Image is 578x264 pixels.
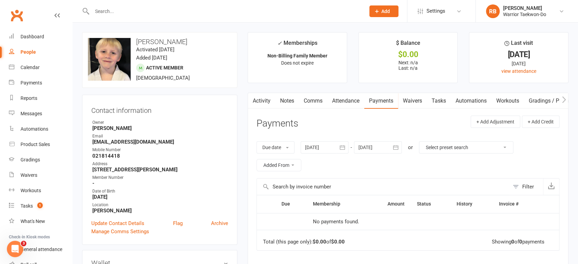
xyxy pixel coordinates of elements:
div: [PERSON_NAME] [503,5,546,11]
th: Membership [307,195,367,213]
time: Added [DATE] [136,55,167,61]
button: + Add Adjustment [471,116,520,128]
a: Tasks [427,93,451,109]
div: Address [92,161,228,167]
a: Payments [9,75,72,91]
a: Activity [248,93,275,109]
span: Add [381,9,390,14]
button: Add [369,5,398,17]
a: Gradings [9,152,72,168]
a: Clubworx [8,7,25,24]
strong: Non-Billing Family Member [267,53,327,58]
strong: [DATE] [92,194,228,200]
button: Added From [257,159,301,171]
button: Filter [509,179,543,195]
div: Messages [21,111,42,116]
span: Active member [146,65,183,70]
strong: 0 [519,239,522,245]
span: 1 [37,202,43,208]
h3: [PERSON_NAME] [88,38,232,45]
a: Manage Comms Settings [91,227,149,236]
div: Gradings [21,157,40,162]
i: ✓ [277,40,282,47]
th: Due [275,195,307,213]
div: Location [92,202,228,208]
div: General attendance [21,247,62,252]
td: No payments found. [307,213,411,230]
span: Does not expire [281,60,314,66]
div: Dashboard [21,34,44,39]
div: Owner [92,119,228,126]
span: Settings [426,3,445,19]
div: Automations [21,126,48,132]
a: view attendance [501,68,536,74]
a: Tasks 1 [9,198,72,214]
a: Messages [9,106,72,121]
div: Email [92,133,228,140]
strong: 0 [511,239,514,245]
strong: $0.00 [313,239,326,245]
strong: [PERSON_NAME] [92,125,228,131]
strong: - [92,180,228,186]
th: Invoice # [493,195,541,213]
div: Filter [522,183,534,191]
div: [DATE] [475,60,562,67]
strong: [EMAIL_ADDRESS][DOMAIN_NAME] [92,139,228,145]
a: Workouts [491,93,524,109]
a: Payments [364,93,398,109]
a: Dashboard [9,29,72,44]
a: Product Sales [9,137,72,152]
div: or [408,143,413,151]
div: Memberships [277,39,317,51]
div: $0.00 [365,51,451,58]
span: 3 [21,241,26,246]
a: Update Contact Details [91,219,144,227]
div: Waivers [21,172,37,178]
div: RB [486,4,500,18]
strong: $0.00 [331,239,345,245]
div: People [21,49,36,55]
th: History [450,195,492,213]
a: Flag [173,219,183,227]
div: Total (this page only): of [263,239,345,245]
button: Due date [257,141,294,154]
input: Search by invoice number [257,179,509,195]
a: Waivers [9,168,72,183]
div: Member Number [92,174,228,181]
a: Automations [451,93,491,109]
time: Activated [DATE] [136,47,174,53]
div: Workouts [21,188,41,193]
div: Tasks [21,203,33,209]
th: Amount [367,195,411,213]
span: [DEMOGRAPHIC_DATA] [136,75,190,81]
a: Reports [9,91,72,106]
strong: 021814418 [92,153,228,159]
iframe: Intercom live chat [7,241,23,257]
a: Notes [275,93,299,109]
a: Attendance [327,93,364,109]
a: Archive [211,219,228,227]
div: Showing of payments [492,239,544,245]
div: What's New [21,219,45,224]
div: Reports [21,95,37,101]
div: $ Balance [396,39,420,51]
div: [DATE] [475,51,562,58]
h3: Contact information [91,104,228,114]
h3: Payments [257,118,298,129]
strong: [PERSON_NAME] [92,208,228,214]
div: Date of Birth [92,188,228,195]
th: Status [411,195,450,213]
a: What's New [9,214,72,229]
div: Mobile Number [92,147,228,153]
a: Calendar [9,60,72,75]
img: image1695612718.png [88,38,131,81]
a: Comms [299,93,327,109]
div: Warrior Taekwon-Do [503,11,546,17]
div: Product Sales [21,142,50,147]
strong: [STREET_ADDRESS][PERSON_NAME] [92,167,228,173]
a: Waivers [398,93,427,109]
div: Last visit [504,39,533,51]
a: Workouts [9,183,72,198]
div: Payments [21,80,42,85]
a: People [9,44,72,60]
